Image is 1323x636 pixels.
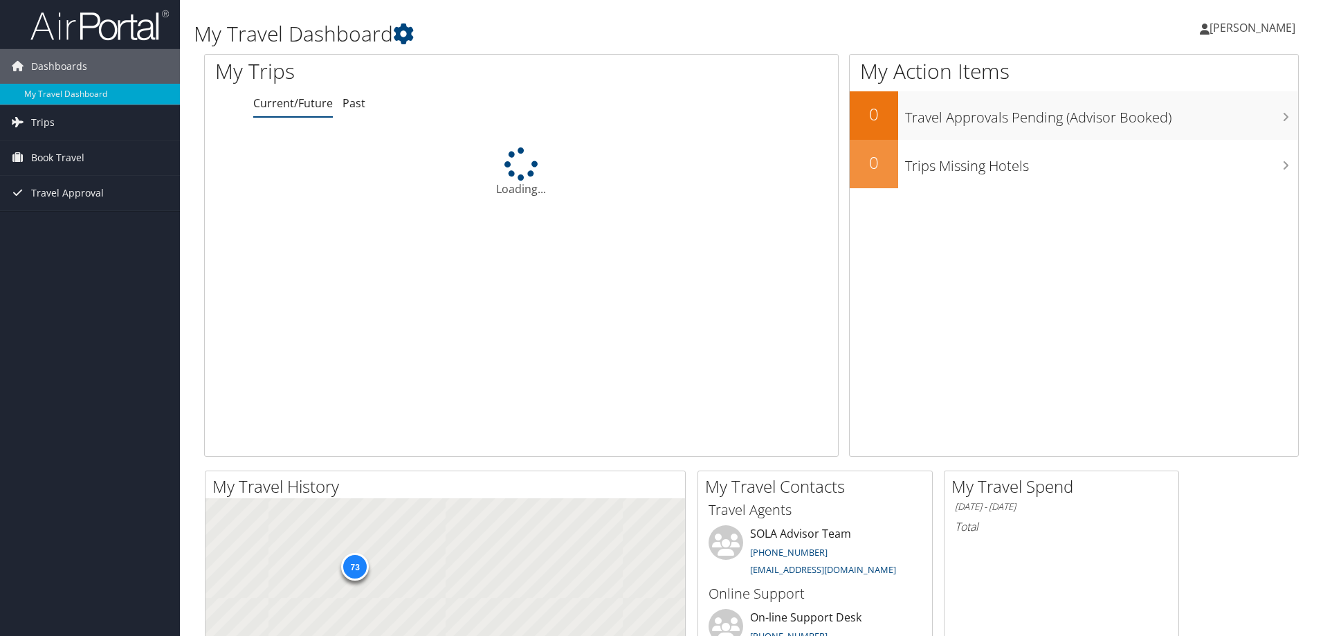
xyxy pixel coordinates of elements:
a: Current/Future [253,96,333,111]
h2: 0 [850,102,898,126]
span: Book Travel [31,140,84,175]
h3: Travel Approvals Pending (Advisor Booked) [905,101,1298,127]
h3: Trips Missing Hotels [905,149,1298,176]
a: 0Travel Approvals Pending (Advisor Booked) [850,91,1298,140]
li: SOLA Advisor Team [702,525,929,582]
h1: My Action Items [850,57,1298,86]
a: [EMAIL_ADDRESS][DOMAIN_NAME] [750,563,896,576]
h1: My Travel Dashboard [194,19,938,48]
span: [PERSON_NAME] [1210,20,1295,35]
h2: My Travel History [212,475,685,498]
h3: Online Support [709,584,922,603]
h2: My Travel Spend [951,475,1178,498]
h6: [DATE] - [DATE] [955,500,1168,514]
h2: My Travel Contacts [705,475,932,498]
a: [PHONE_NUMBER] [750,546,828,558]
a: Past [343,96,365,111]
h2: 0 [850,151,898,174]
a: [PERSON_NAME] [1200,7,1309,48]
h3: Travel Agents [709,500,922,520]
h1: My Trips [215,57,564,86]
div: 73 [341,553,369,581]
h6: Total [955,519,1168,534]
div: Loading... [205,147,838,197]
a: 0Trips Missing Hotels [850,140,1298,188]
span: Trips [31,105,55,140]
span: Travel Approval [31,176,104,210]
img: airportal-logo.png [30,9,169,42]
span: Dashboards [31,49,87,84]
